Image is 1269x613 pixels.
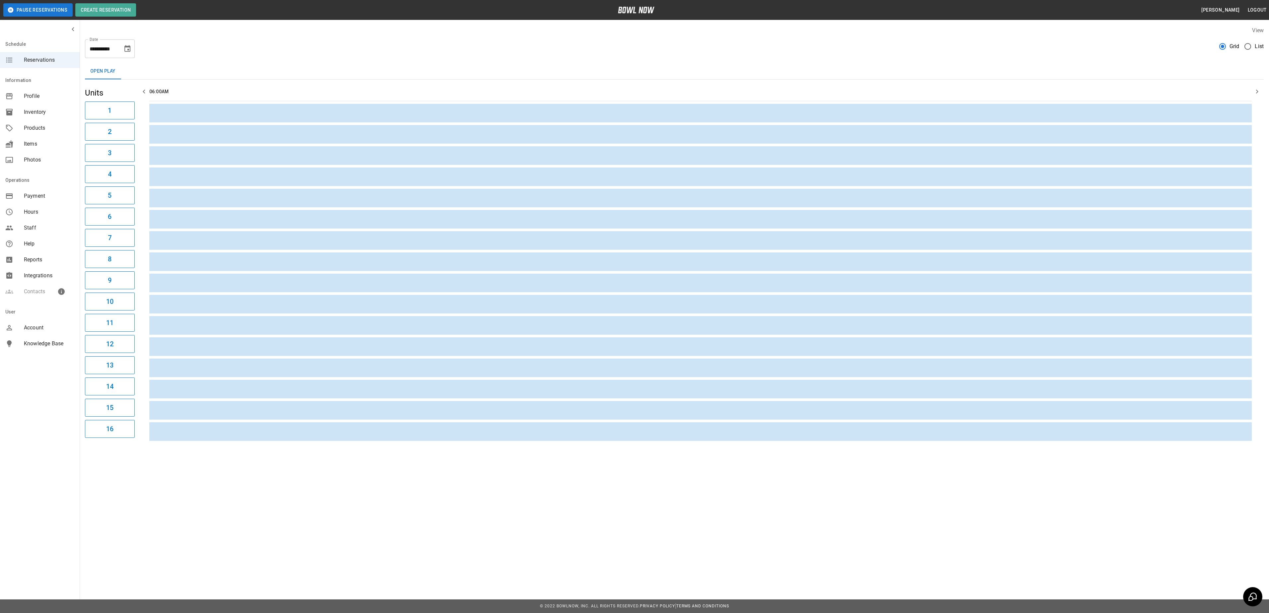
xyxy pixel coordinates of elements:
h6: 10 [106,296,113,307]
span: Photos [24,156,74,164]
h6: 11 [106,317,113,328]
span: © 2022 BowlNow, Inc. All Rights Reserved. [540,604,640,608]
h6: 7 [108,233,112,243]
button: 10 [85,293,135,310]
button: 8 [85,250,135,268]
h6: 13 [106,360,113,371]
button: Logout [1245,4,1269,16]
button: Open Play [85,63,121,79]
span: Inventory [24,108,74,116]
th: 06:00AM [149,82,1252,101]
label: View [1252,27,1264,34]
button: 14 [85,377,135,395]
table: sticky table [147,80,1254,443]
h6: 3 [108,148,112,158]
button: 3 [85,144,135,162]
button: 6 [85,208,135,226]
h6: 1 [108,105,112,116]
h6: 12 [106,339,113,349]
button: 11 [85,314,135,332]
span: Products [24,124,74,132]
button: 16 [85,420,135,438]
button: 2 [85,123,135,141]
h6: 2 [108,126,112,137]
button: 13 [85,356,135,374]
h6: 4 [108,169,112,179]
span: Reports [24,256,74,264]
button: 9 [85,271,135,289]
span: Knowledge Base [24,340,74,348]
h6: 15 [106,402,113,413]
a: Terms and Conditions [676,604,729,608]
button: Choose date, selected date is Sep 15, 2025 [121,42,134,55]
h6: 8 [108,254,112,264]
a: Privacy Policy [640,604,675,608]
span: Items [24,140,74,148]
h6: 16 [106,424,113,434]
span: Account [24,324,74,332]
h6: 6 [108,211,112,222]
span: Integrations [24,272,74,280]
button: Pause Reservations [3,3,73,17]
span: List [1255,42,1264,50]
span: Staff [24,224,74,232]
h5: Units [85,88,135,98]
h6: 9 [108,275,112,286]
h6: 5 [108,190,112,201]
img: logo [618,7,654,13]
button: 4 [85,165,135,183]
button: 15 [85,399,135,417]
span: Reservations [24,56,74,64]
h6: 14 [106,381,113,392]
span: Profile [24,92,74,100]
div: inventory tabs [85,63,1264,79]
button: Create Reservation [75,3,136,17]
button: 12 [85,335,135,353]
span: Hours [24,208,74,216]
button: [PERSON_NAME] [1199,4,1242,16]
span: Grid [1230,42,1239,50]
button: 5 [85,186,135,204]
button: 7 [85,229,135,247]
button: 1 [85,102,135,119]
span: Payment [24,192,74,200]
span: Help [24,240,74,248]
